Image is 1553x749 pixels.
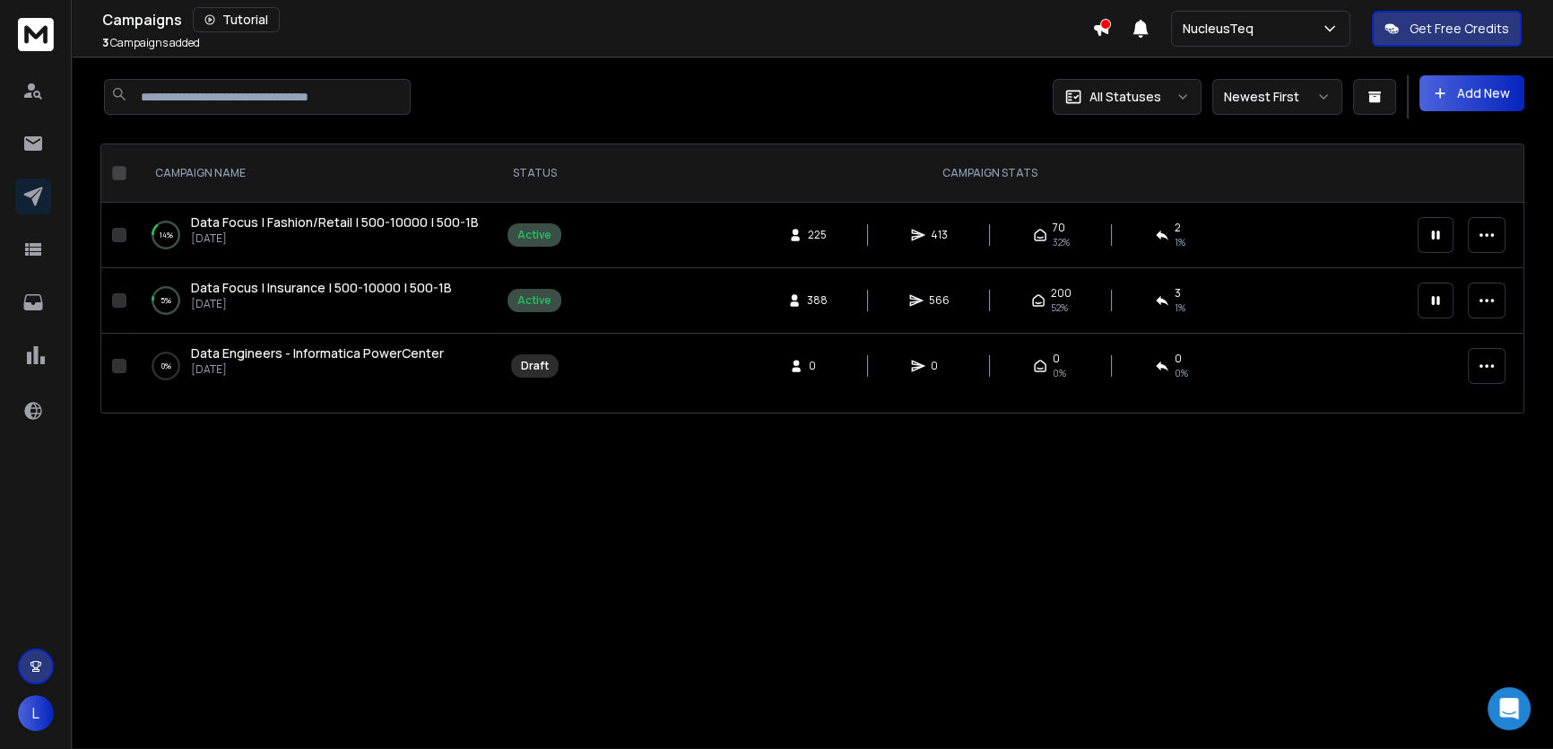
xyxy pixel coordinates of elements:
[1175,300,1185,315] span: 1 %
[191,213,479,231] a: Data Focus | Fashion/Retail | 500-10000 | 500-1B
[191,231,479,246] p: [DATE]
[191,213,479,231] span: Data Focus | Fashion/Retail | 500-10000 | 500-1B
[161,357,171,375] p: 0 %
[1372,11,1522,47] button: Get Free Credits
[191,279,452,296] span: Data Focus | Insurance | 500-10000 | 500-1B
[161,292,171,309] p: 5 %
[1488,687,1531,730] div: Open Intercom Messenger
[191,362,444,377] p: [DATE]
[521,359,549,373] div: Draft
[191,297,452,311] p: [DATE]
[1419,75,1524,111] button: Add New
[193,7,280,32] button: Tutorial
[191,279,452,297] a: Data Focus | Insurance | 500-10000 | 500-1B
[1051,286,1071,300] span: 200
[1053,366,1066,380] span: 0%
[191,344,444,362] a: Data Engineers - Informatica PowerCenter
[1053,235,1070,249] span: 32 %
[1212,79,1342,115] button: Newest First
[1051,300,1068,315] span: 52 %
[807,293,828,308] span: 388
[1175,221,1181,235] span: 2
[572,144,1407,203] th: CAMPAIGN STATS
[102,36,200,50] p: Campaigns added
[134,268,497,334] td: 5%Data Focus | Insurance | 500-10000 | 500-1B[DATE]
[1183,20,1261,38] p: NucleusTeq
[102,7,1092,32] div: Campaigns
[1175,235,1185,249] span: 1 %
[931,359,949,373] span: 0
[1053,352,1060,366] span: 0
[808,228,827,242] span: 225
[1175,366,1188,380] span: 0%
[102,35,108,50] span: 3
[517,293,551,308] div: Active
[160,226,173,244] p: 14 %
[497,144,572,203] th: STATUS
[809,359,827,373] span: 0
[1089,88,1161,106] p: All Statuses
[18,695,54,731] button: L
[929,293,950,308] span: 566
[134,203,497,268] td: 14%Data Focus | Fashion/Retail | 500-10000 | 500-1B[DATE]
[191,344,444,361] span: Data Engineers - Informatica PowerCenter
[1053,221,1065,235] span: 70
[1175,286,1181,300] span: 3
[134,334,497,399] td: 0%Data Engineers - Informatica PowerCenter[DATE]
[1410,20,1509,38] p: Get Free Credits
[931,228,949,242] span: 413
[1175,352,1182,366] span: 0
[517,228,551,242] div: Active
[134,144,497,203] th: CAMPAIGN NAME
